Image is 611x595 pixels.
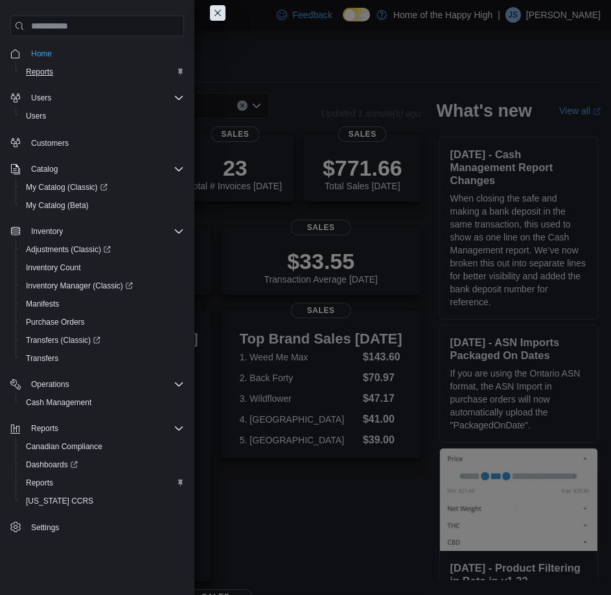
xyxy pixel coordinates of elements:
span: Settings [31,522,59,533]
span: [US_STATE] CCRS [26,496,93,506]
span: Inventory Count [26,262,81,273]
span: Transfers [21,351,184,366]
button: Reports [26,421,63,436]
a: Inventory Count [21,260,86,275]
button: Reports [5,419,189,437]
span: Users [26,111,46,121]
span: Reports [26,421,184,436]
span: Adjustments (Classic) [26,244,111,255]
span: Inventory Manager (Classic) [21,278,184,294]
span: Adjustments (Classic) [21,242,184,257]
button: Purchase Orders [16,313,189,331]
button: [US_STATE] CCRS [16,492,189,510]
span: Catalog [31,164,58,174]
span: Manifests [21,296,184,312]
a: Canadian Compliance [21,439,108,454]
a: Reports [21,64,58,80]
span: Inventory [26,224,184,239]
span: Washington CCRS [21,493,184,509]
span: Reports [31,423,58,434]
a: Users [21,108,51,124]
a: Settings [26,520,64,535]
span: Reports [26,478,53,488]
button: Catalog [5,160,189,178]
a: Manifests [21,296,64,312]
span: Reports [21,64,184,80]
a: My Catalog (Beta) [21,198,94,213]
button: Cash Management [16,393,189,412]
a: Adjustments (Classic) [21,242,116,257]
span: Users [31,93,51,103]
a: Inventory Manager (Classic) [16,277,189,295]
nav: Complex example [10,39,184,539]
span: Inventory [31,226,63,237]
span: Reports [26,67,53,77]
a: Cash Management [21,395,97,410]
a: Dashboards [16,456,189,474]
span: Home [31,49,52,59]
span: Inventory Count [21,260,184,275]
a: Transfers (Classic) [16,331,189,349]
a: Inventory Manager (Classic) [21,278,138,294]
span: Operations [26,377,184,392]
a: Transfers (Classic) [21,332,106,348]
button: Users [16,107,189,125]
button: My Catalog (Beta) [16,196,189,215]
span: Customers [31,138,69,148]
button: Operations [26,377,75,392]
span: Inventory Manager (Classic) [26,281,133,291]
span: Customers [26,134,184,150]
span: Canadian Compliance [26,441,102,452]
button: Reports [16,474,189,492]
span: Transfers [26,353,58,364]
button: Manifests [16,295,189,313]
a: Home [26,46,57,62]
button: Customers [5,133,189,152]
span: My Catalog (Classic) [26,182,108,192]
a: Adjustments (Classic) [16,240,189,259]
a: Transfers [21,351,63,366]
span: Cash Management [26,397,91,408]
a: My Catalog (Classic) [21,180,113,195]
button: Inventory [26,224,68,239]
a: [US_STATE] CCRS [21,493,98,509]
span: Users [26,90,184,106]
span: Home [26,45,184,62]
a: My Catalog (Classic) [16,178,189,196]
span: Users [21,108,184,124]
span: My Catalog (Classic) [21,180,184,195]
button: Users [26,90,56,106]
button: Home [5,44,189,63]
span: My Catalog (Beta) [26,200,89,211]
span: Reports [21,475,184,491]
span: Transfers (Classic) [26,335,100,345]
span: Purchase Orders [26,317,85,327]
span: Settings [26,519,184,535]
button: Inventory [5,222,189,240]
a: Dashboards [21,457,83,472]
button: Inventory Count [16,259,189,277]
button: Transfers [16,349,189,367]
a: Purchase Orders [21,314,90,330]
a: Customers [26,135,74,151]
span: Dashboards [26,460,78,470]
span: Canadian Compliance [21,439,184,454]
button: Reports [16,63,189,81]
button: Operations [5,375,189,393]
span: My Catalog (Beta) [21,198,184,213]
span: Operations [31,379,69,390]
button: Canadian Compliance [16,437,189,456]
a: Reports [21,475,58,491]
button: Catalog [26,161,63,177]
span: Purchase Orders [21,314,184,330]
span: Dashboards [21,457,184,472]
button: Close this dialog [210,5,225,21]
span: Catalog [26,161,184,177]
span: Cash Management [21,395,184,410]
button: Settings [5,518,189,537]
span: Manifests [26,299,59,309]
button: Users [5,89,189,107]
span: Transfers (Classic) [21,332,184,348]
